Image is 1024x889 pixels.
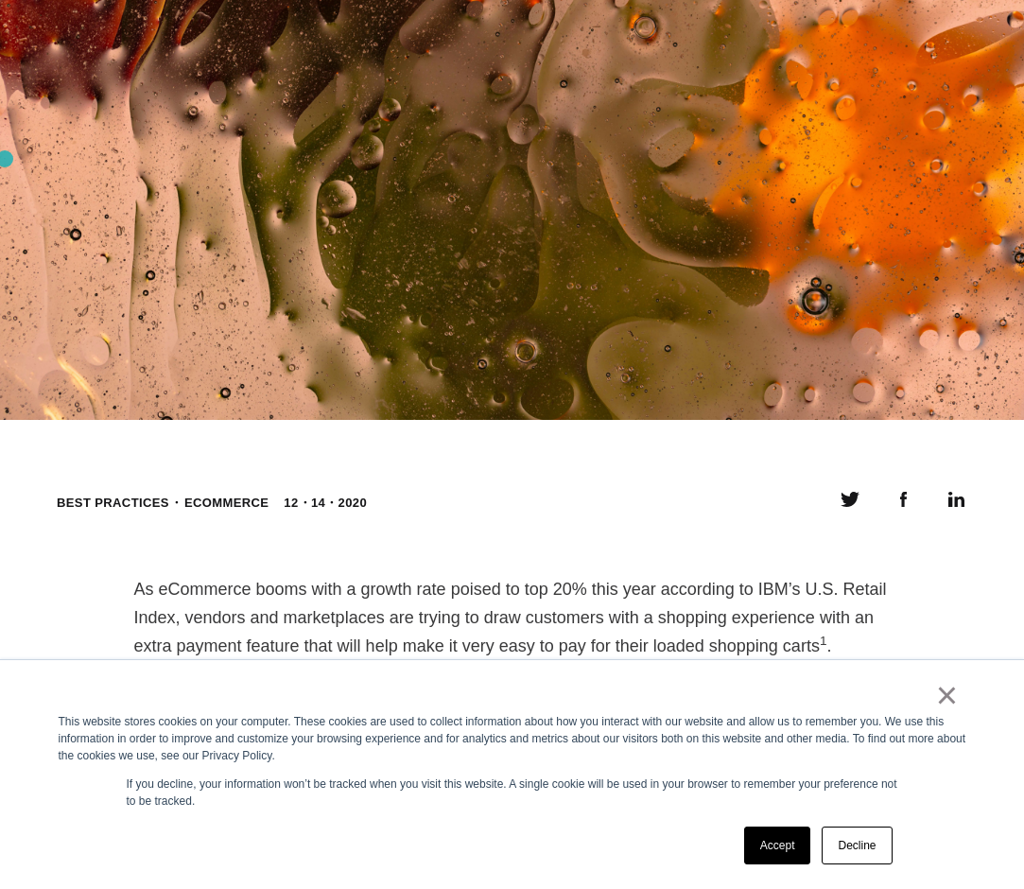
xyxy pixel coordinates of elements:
p: As eCommerce booms with a growth rate poised to top 20% this year according to IBM’s U.S. Retail ... [134,575,891,660]
time: 12・14・2020 [284,494,367,513]
a: × [936,687,959,704]
a: eCommerce [184,496,269,510]
a: Decline [822,827,892,864]
sup: 1 [820,634,827,648]
div: This website stores cookies on your computer. These cookies are used to collect information about... [59,713,966,764]
a: Accept [744,827,811,864]
a: Best practices [57,496,169,510]
p: If you decline, your information won’t be tracked when you visit this website. A single cookie wi... [127,776,898,810]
